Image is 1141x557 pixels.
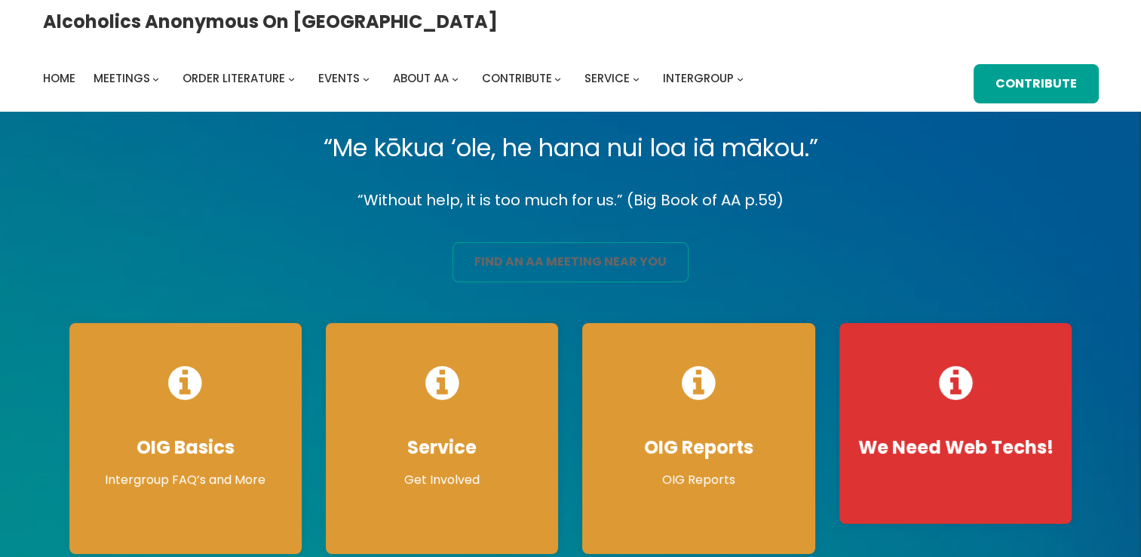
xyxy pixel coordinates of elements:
p: OIG Reports [597,471,799,489]
a: Events [318,68,360,89]
p: Intergroup FAQ’s and More [84,471,287,489]
a: Home [43,68,75,89]
span: Meetings [94,70,150,86]
a: Service [584,68,630,89]
p: Get Involved [341,471,543,489]
span: Order Literature [182,70,285,86]
button: About AA submenu [452,75,459,82]
h4: Service [341,436,543,459]
button: Intergroup submenu [737,75,744,82]
span: About AA [393,70,449,86]
span: Intergroup [663,70,734,86]
nav: Intergroup [43,68,749,89]
button: Order Literature submenu [288,75,295,82]
h4: We Need Web Techs! [854,436,1057,459]
button: Events submenu [363,75,370,82]
span: Contribute [482,70,552,86]
h4: OIG Basics [84,436,287,459]
p: “Me kōkua ‘ole, he hana nui loa iā mākou.” [57,127,1084,169]
span: Events [318,70,360,86]
span: Home [43,70,75,86]
button: Contribute submenu [554,75,561,82]
h4: OIG Reports [597,436,799,459]
button: Service submenu [633,75,640,82]
a: Contribute [482,68,552,89]
a: Intergroup [663,68,734,89]
a: Meetings [94,68,150,89]
a: find an aa meeting near you [452,242,689,282]
span: Service [584,70,630,86]
a: Contribute [974,64,1099,104]
p: “Without help, it is too much for us.” (Big Book of AA p.59) [57,187,1084,214]
a: About AA [393,68,449,89]
a: Alcoholics Anonymous on [GEOGRAPHIC_DATA] [43,5,498,38]
button: Meetings submenu [152,75,159,82]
